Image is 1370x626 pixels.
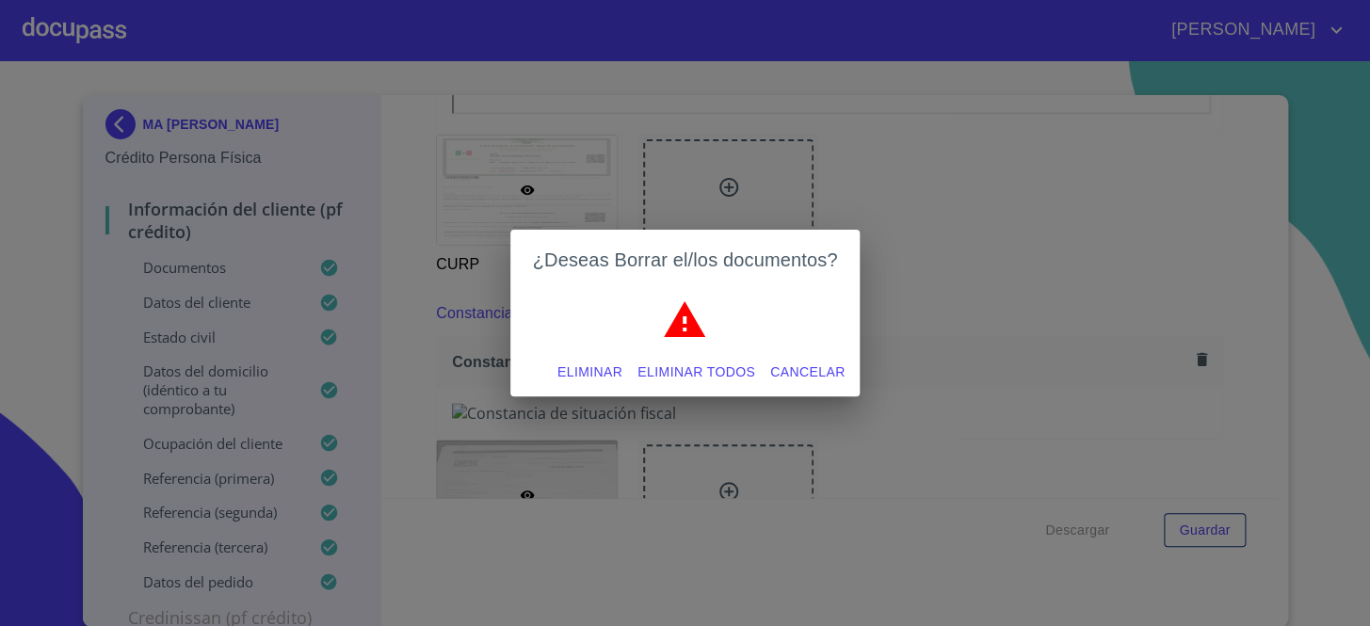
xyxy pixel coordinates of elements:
[557,361,622,384] span: Eliminar
[533,245,838,275] h2: ¿Deseas Borrar el/los documentos?
[770,361,845,384] span: Cancelar
[637,361,755,384] span: Eliminar todos
[550,355,630,390] button: Eliminar
[763,355,852,390] button: Cancelar
[630,355,763,390] button: Eliminar todos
